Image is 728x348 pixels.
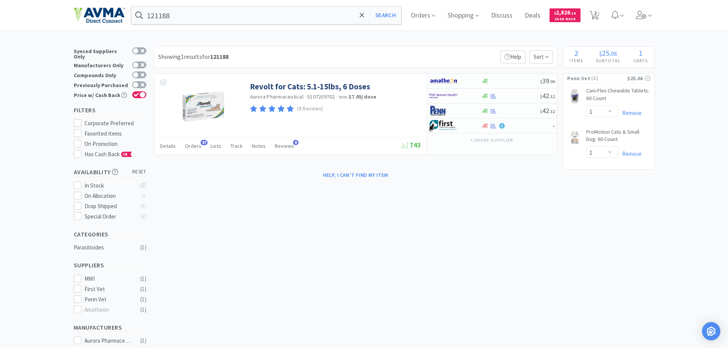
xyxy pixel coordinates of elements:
h4: Subtotal [590,57,627,64]
span: 42 [540,106,555,115]
div: Amatheon [84,305,132,314]
span: . 32 [549,108,555,114]
span: 1 [639,48,642,58]
span: 743 [401,141,421,149]
div: First Vet [84,285,132,294]
div: Corporate Preferred [84,119,146,128]
span: reset [132,168,146,176]
div: On Promotion [84,139,146,149]
a: Remove [618,109,642,117]
div: On Allocation [84,191,135,201]
div: Price w/ Cash Back [74,91,128,98]
span: 06 [611,50,617,57]
a: Remove [618,150,642,157]
span: $ [599,50,602,57]
strong: 121188 [210,53,229,60]
span: Details [160,142,176,149]
span: Track [230,142,243,149]
img: bbf8d950b56449de91fa5b3ffd12dbf2_159057.png [567,130,582,145]
span: from [339,94,347,100]
span: Orders [185,142,201,149]
button: Help, I can't find my item [318,168,393,181]
span: 8 [293,140,298,145]
a: $2,826.18Cash Back [550,5,580,26]
span: Lists [211,142,221,149]
span: 2,826 [554,9,576,16]
div: ( 1 ) [140,336,146,345]
span: · [336,93,338,100]
h4: Items [563,57,590,64]
a: Revolt for Cats: 5.1-15lbs, 6 Doses [250,81,370,92]
h5: Categories [74,230,146,239]
div: Manufacturers Only [74,62,128,68]
span: . 32 [549,94,555,99]
span: for [202,53,229,60]
div: MWI [84,274,132,283]
div: ( 1 ) [140,285,146,294]
div: Aurora Pharmaceutical [84,336,132,345]
div: Special Order [84,212,135,221]
span: · [305,93,306,100]
a: Deals [522,12,543,19]
span: 2 [574,48,578,58]
div: Open Intercom Messenger [702,322,720,340]
img: 3331a67d23dc422aa21b1ec98afbf632_11.png [429,75,458,87]
span: . 99 [549,79,555,84]
button: Search [370,6,401,24]
h5: Manufacturers [74,323,146,332]
span: Reviews [275,142,294,149]
a: Aurora Pharmaceutical [250,93,303,100]
p: (8 Reviews) [297,105,323,113]
span: $ [554,11,556,16]
a: ProMotion Cats & Small Dog: 60 Count [586,128,650,146]
div: Drop Shipped [84,202,135,211]
div: ( 1 ) [140,295,146,304]
a: 2 [587,13,602,20]
p: Help [500,50,525,63]
span: $ [540,108,542,114]
div: ( 1 ) [140,274,146,283]
img: f6b2451649754179b5b4e0c70c3f7cb0_2.png [429,90,458,102]
img: e4e33dab9f054f5782a47901c742baa9_102.png [74,7,125,23]
div: Synced Suppliers Only [74,47,128,59]
div: Parasiticides [74,243,136,252]
span: Penn Vet [567,74,590,83]
h5: Availability [74,168,146,176]
a: Discuss [488,12,516,19]
h4: Carts [627,57,654,64]
span: Sort [529,50,553,63]
div: . [590,49,627,57]
h5: Suppliers [74,261,146,270]
span: Cash Back [554,17,576,22]
div: Favorited Items [84,129,146,138]
span: Has Cash Back [84,151,132,158]
div: ( 1 ) [140,305,146,314]
div: Previously Purchased [74,81,128,88]
img: e1133ece90fa4a959c5ae41b0808c578_9.png [429,105,458,117]
span: $ [540,94,542,99]
input: Search by item, sku, manufacturer, ingredient, size... [131,6,402,24]
div: $25.06 [627,74,650,83]
span: 47 [201,140,208,145]
span: 5107209702 [307,93,335,100]
button: +1more supplier [467,135,517,146]
span: 42 [540,91,555,100]
div: Penn Vet [84,295,132,304]
img: bb34df12c7ec47668f72623dbdc7797b_157905.png [567,89,582,104]
div: In Stock [84,181,135,190]
span: 25 [602,48,610,58]
span: CB [122,152,129,157]
strong: $7.05 / dose [349,93,377,100]
a: Cani-Flex Chewable Tablets: 60 Count [586,87,650,105]
img: 67d67680309e4a0bb49a5ff0391dcc42_6.png [429,120,458,131]
span: $ [540,79,542,84]
span: - [553,121,555,130]
div: ( 1 ) [140,243,146,252]
img: 1a0d7128cfc940609880b0f62f109eae_320548.png [179,81,229,131]
span: ( 2 ) [590,74,627,82]
h5: Filters [74,106,146,115]
span: . 18 [570,11,576,16]
div: Showing 1 results [158,52,229,62]
div: Compounds Only [74,71,128,78]
span: 39 [540,76,555,85]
